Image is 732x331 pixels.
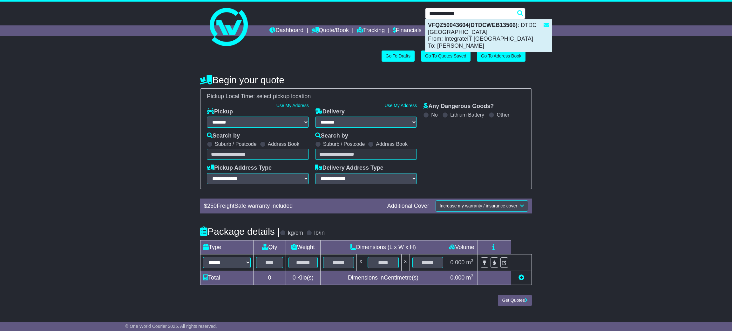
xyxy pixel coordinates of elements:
label: Pickup Address Type [207,165,272,172]
div: Additional Cover [384,203,432,210]
span: m [466,259,473,266]
div: Pickup Local Time: [204,93,528,100]
a: Quote/Book [311,25,349,36]
label: Other [497,112,509,118]
span: 0.000 [450,259,464,266]
label: Suburb / Postcode [323,141,365,147]
span: Increase my warranty / insurance cover [440,203,517,208]
button: Get Quotes [498,295,532,306]
span: 0 [293,274,296,281]
td: Dimensions (L x W x H) [320,240,446,254]
td: Volume [446,240,478,254]
span: 250 [207,203,217,209]
td: x [401,254,410,271]
div: : DTDC [GEOGRAPHIC_DATA] From: IntegrateIT [GEOGRAPHIC_DATA] To: [PERSON_NAME] [425,19,552,52]
label: kg/cm [288,230,303,237]
td: Dimensions in Centimetre(s) [320,271,446,285]
label: lb/in [314,230,325,237]
td: Weight [286,240,320,254]
label: Address Book [268,141,300,147]
a: Use My Address [276,103,309,108]
span: © One World Courier 2025. All rights reserved. [125,324,217,329]
strong: VFQZ50043604(DTDCWEB13566) [428,22,518,28]
a: Financials [393,25,422,36]
a: Use My Address [384,103,417,108]
label: Address Book [376,141,408,147]
sup: 3 [471,258,473,263]
td: Total [200,271,254,285]
span: 0.000 [450,274,464,281]
label: Pickup [207,108,233,115]
label: Any Dangerous Goods? [423,103,494,110]
td: Kilo(s) [286,271,320,285]
a: Go To Drafts [382,51,415,62]
span: m [466,274,473,281]
h4: Package details | [200,226,280,237]
label: Lithium Battery [450,112,484,118]
h4: Begin your quote [200,75,532,85]
a: Add new item [518,274,524,281]
button: Increase my warranty / insurance cover [436,200,528,212]
label: Search by [315,132,348,139]
div: $ FreightSafe warranty included [201,203,384,210]
sup: 3 [471,274,473,278]
label: Delivery [315,108,345,115]
label: No [431,112,437,118]
td: Type [200,240,254,254]
a: Go To Address Book [477,51,525,62]
td: Qty [254,240,286,254]
label: Delivery Address Type [315,165,383,172]
span: select pickup location [256,93,311,99]
a: Go To Quotes Saved [421,51,471,62]
a: Tracking [357,25,385,36]
label: Search by [207,132,240,139]
td: x [357,254,365,271]
label: Suburb / Postcode [215,141,257,147]
td: 0 [254,271,286,285]
a: Dashboard [269,25,303,36]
